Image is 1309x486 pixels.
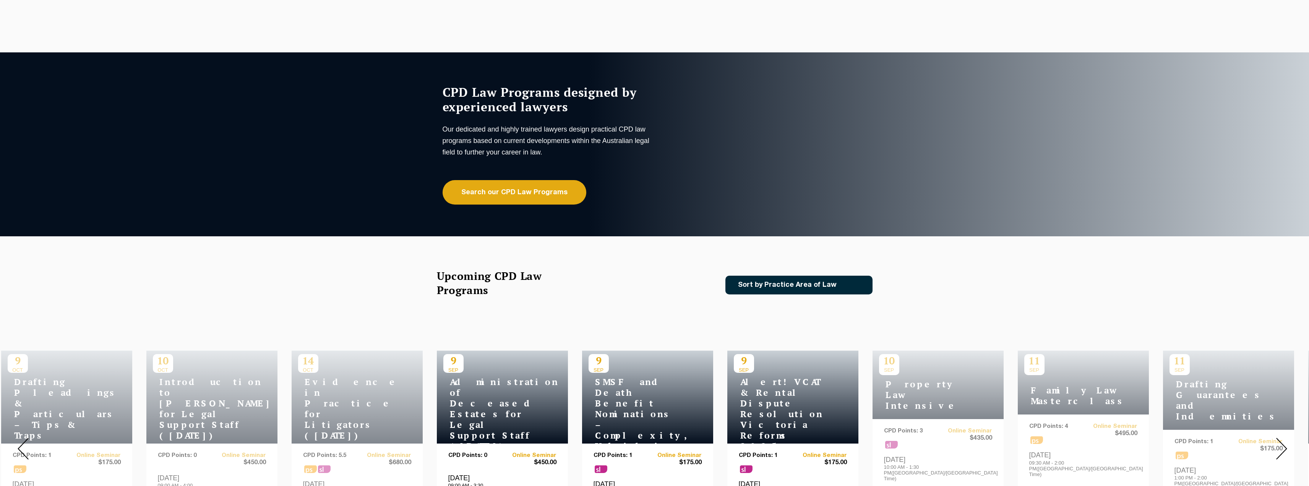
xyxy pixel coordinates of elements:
[443,124,653,158] p: Our dedicated and highly trained lawyers design practical CPD law programs based on current devel...
[594,452,648,459] p: CPD Points: 1
[443,85,653,114] h1: CPD Law Programs designed by experienced lawyers
[18,438,29,460] img: Prev
[1276,438,1287,460] img: Next
[725,276,873,294] a: Sort by Practice Area of Law
[793,459,847,467] span: $175.00
[734,377,829,452] h4: Alert! VCAT & Rental Dispute Resolution Victoria Reforms 2025
[443,367,464,373] span: SEP
[595,465,607,473] span: sl
[793,452,847,459] a: Online Seminar
[647,459,702,467] span: $175.00
[448,452,503,459] p: CPD Points: 0
[502,452,556,459] a: Online Seminar
[589,354,609,367] p: 9
[734,367,754,373] span: SEP
[589,367,609,373] span: SEP
[437,269,561,297] h2: Upcoming CPD Law Programs
[739,452,793,459] p: CPD Points: 1
[443,180,586,205] a: Search our CPD Law Programs
[589,377,684,462] h4: SMSF and Death Benefit Nominations – Complexity, Validity & Capacity
[734,354,754,367] p: 9
[443,354,464,367] p: 9
[647,452,702,459] a: Online Seminar
[443,377,539,452] h4: Administration of Deceased Estates for Legal Support Staff ([DATE])
[502,459,556,467] span: $450.00
[849,282,858,288] img: Icon
[740,465,753,473] span: sl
